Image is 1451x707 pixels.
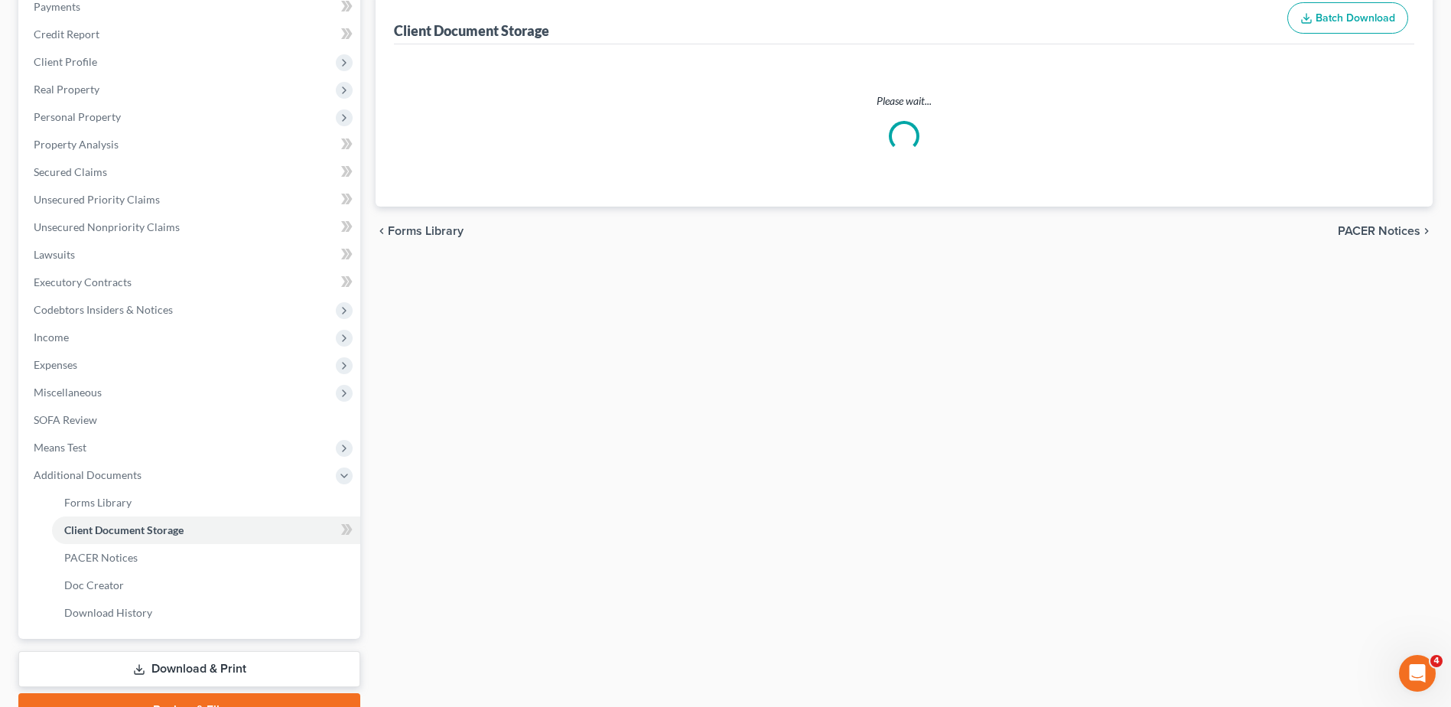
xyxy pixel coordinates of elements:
i: chevron_right [1420,225,1433,237]
span: PACER Notices [64,551,138,564]
span: Unsecured Priority Claims [34,193,160,206]
span: Doc Creator [64,578,124,591]
button: PACER Notices chevron_right [1338,225,1433,237]
span: Income [34,331,69,344]
span: Codebtors Insiders & Notices [34,303,173,316]
span: Expenses [34,358,77,371]
a: Property Analysis [21,131,360,158]
span: Miscellaneous [34,386,102,399]
span: Forms Library [64,496,132,509]
a: Download History [52,599,360,627]
a: Executory Contracts [21,269,360,296]
span: Unsecured Nonpriority Claims [34,220,180,233]
i: chevron_left [376,225,388,237]
a: Unsecured Nonpriority Claims [21,213,360,241]
span: PACER Notices [1338,225,1420,237]
span: Credit Report [34,28,99,41]
a: Lawsuits [21,241,360,269]
a: Download & Print [18,651,360,687]
span: Personal Property [34,110,121,123]
span: Property Analysis [34,138,119,151]
span: Real Property [34,83,99,96]
a: Doc Creator [52,572,360,599]
iframe: Intercom live chat [1399,655,1436,692]
span: Additional Documents [34,468,142,481]
a: SOFA Review [21,406,360,434]
a: Credit Report [21,21,360,48]
span: Secured Claims [34,165,107,178]
a: Client Document Storage [52,516,360,544]
a: Secured Claims [21,158,360,186]
p: Please wait... [397,93,1411,109]
span: Client Profile [34,55,97,68]
span: SOFA Review [34,413,97,426]
button: Batch Download [1287,2,1408,34]
span: Forms Library [388,225,464,237]
div: Client Document Storage [394,21,549,40]
span: 4 [1430,655,1443,667]
a: PACER Notices [52,544,360,572]
span: Lawsuits [34,248,75,261]
button: chevron_left Forms Library [376,225,464,237]
a: Forms Library [52,489,360,516]
span: Executory Contracts [34,275,132,288]
span: Download History [64,606,152,619]
span: Means Test [34,441,86,454]
a: Unsecured Priority Claims [21,186,360,213]
span: Batch Download [1316,11,1395,24]
span: Client Document Storage [64,523,184,536]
